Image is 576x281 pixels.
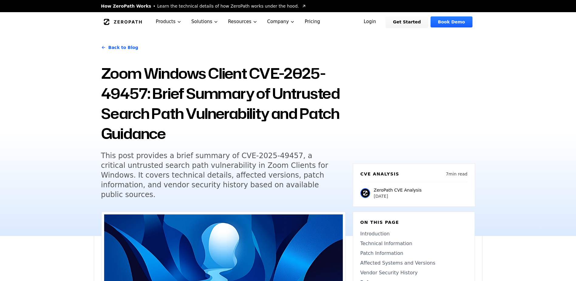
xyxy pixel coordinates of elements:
[431,16,472,27] a: Book Demo
[360,250,467,257] a: Patch Information
[446,171,467,177] p: 7 min read
[360,230,467,238] a: Introduction
[186,12,223,31] button: Solutions
[374,193,422,199] p: [DATE]
[360,219,467,225] h6: On this page
[360,188,370,198] img: ZeroPath CVE Analysis
[223,12,262,31] button: Resources
[360,171,399,177] h6: CVE Analysis
[157,3,299,9] span: Learn the technical details of how ZeroPath works under the hood.
[360,259,467,267] a: Affected Systems and Versions
[101,3,306,9] a: How ZeroPath WorksLearn the technical details of how ZeroPath works under the hood.
[360,269,467,276] a: Vendor Security History
[360,240,467,247] a: Technical Information
[101,151,334,199] h5: This post provides a brief summary of CVE-2025-49457, a critical untrusted search path vulnerabil...
[386,16,428,27] a: Get Started
[356,16,383,27] a: Login
[101,39,138,56] a: Back to Blog
[94,12,482,31] nav: Global
[300,12,325,31] a: Pricing
[374,187,422,193] p: ZeroPath CVE Analysis
[151,12,186,31] button: Products
[262,12,300,31] button: Company
[101,63,346,144] h1: Zoom Windows Client CVE-2025-49457: Brief Summary of Untrusted Search Path Vulnerability and Patc...
[101,3,151,9] span: How ZeroPath Works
